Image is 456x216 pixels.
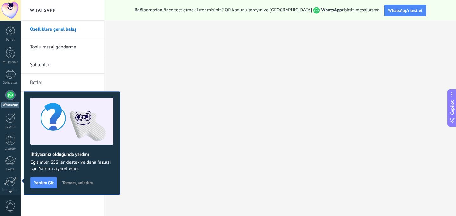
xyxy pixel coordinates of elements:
[388,8,422,13] span: WhatsApp’ı test et
[21,21,104,38] li: Özelliklere genel bakış
[1,125,20,129] div: Takvim
[1,102,19,108] div: WhatsApp
[1,38,20,42] div: Panel
[1,147,20,151] div: Listeler
[1,81,20,85] div: Sohbetler
[21,56,104,74] li: Şablonlar
[321,7,342,13] strong: WhatsApp
[1,168,20,172] div: Posta
[34,181,54,185] span: Yardım Git
[30,159,113,172] span: Eğitimler, SSS'ler, destek ve daha fazlası için Yardım ziyaret edin.
[30,38,98,56] a: Toplu mesaj gönderme
[21,38,104,56] li: Toplu mesaj gönderme
[30,151,113,157] h2: İhtiyacınız olduğunda yardım
[30,56,98,74] a: Şablonlar
[21,74,104,92] li: Botlar
[59,178,96,187] button: Tamam, anladım
[30,74,98,92] a: Botlar
[30,177,57,188] button: Yardım Git
[62,181,93,185] span: Tamam, anladım
[135,7,379,14] span: Bağlanmadan önce test etmek ister misiniz? QR kodunu tarayın ve [GEOGRAPHIC_DATA] risksiz mesajlaşma
[1,60,20,65] div: Müşteriler
[449,100,455,115] span: Copilot
[384,5,426,16] button: WhatsApp’ı test et
[30,21,98,38] a: Özelliklere genel bakış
